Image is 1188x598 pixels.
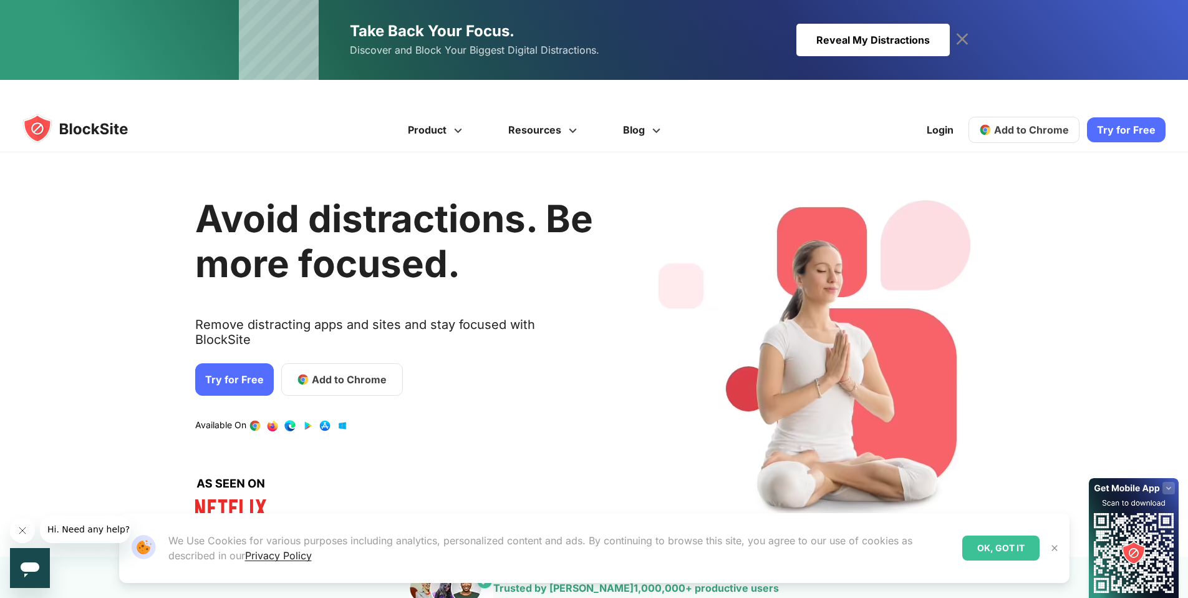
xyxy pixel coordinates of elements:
[195,317,593,357] text: Remove distracting apps and sites and stay focused with BlockSite
[1087,117,1166,142] a: Try for Free
[919,115,961,145] a: Login
[962,536,1040,561] div: OK, GOT IT
[487,107,602,152] a: Resources
[195,363,274,396] a: Try for Free
[1050,543,1060,553] img: Close
[10,548,50,588] iframe: Button to launch messaging window
[22,114,152,144] img: blocksite-icon.5d769676.svg
[796,24,950,56] div: Reveal My Distractions
[281,363,403,396] a: Add to Chrome
[168,533,952,563] p: We Use Cookies for various purposes including analytics, personalized content and ads. By continu...
[195,419,246,432] text: Available On
[350,41,599,59] span: Discover and Block Your Biggest Digital Distractions.
[245,549,312,562] a: Privacy Policy
[979,124,992,136] img: chrome-icon.svg
[40,516,130,543] iframe: Message from company
[10,518,35,543] iframe: Close message
[312,372,387,387] span: Add to Chrome
[350,22,514,40] span: Take Back Your Focus.
[195,196,593,286] h1: Avoid distractions. Be more focused.
[602,107,685,152] a: Blog
[968,117,1079,143] a: Add to Chrome
[994,124,1069,136] span: Add to Chrome
[1046,540,1063,556] button: Close
[387,107,487,152] a: Product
